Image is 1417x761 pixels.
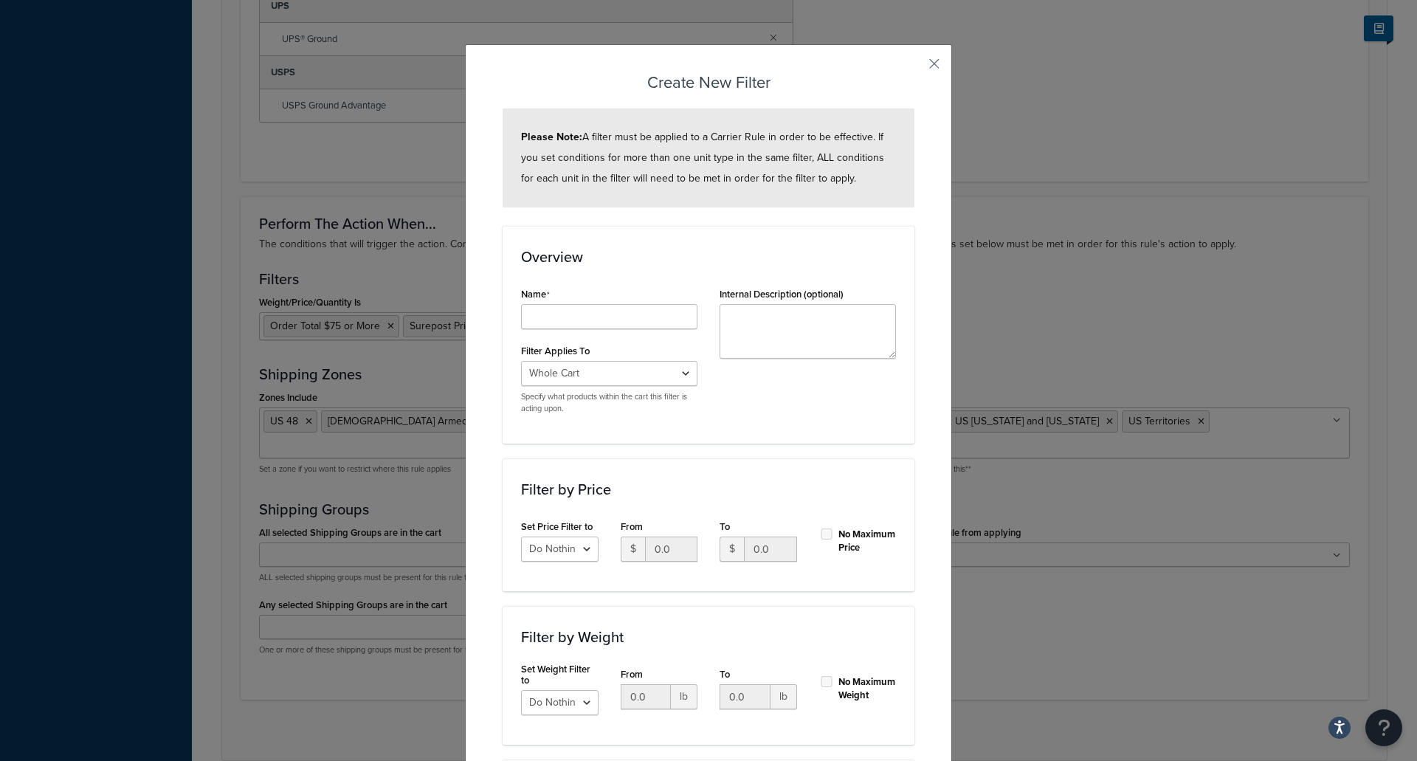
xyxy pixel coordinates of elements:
[521,481,896,497] h3: Filter by Price
[621,521,643,532] label: From
[521,129,582,145] strong: Please Note:
[671,684,697,709] span: lb
[770,684,797,709] span: lb
[521,629,896,645] h3: Filter by Weight
[521,664,599,686] label: Set Weight Filter to
[521,345,590,357] label: Filter Applies To
[521,129,884,186] span: A filter must be applied to a Carrier Rule in order to be effective. If you set conditions for mo...
[720,537,744,562] span: $
[720,289,844,300] label: Internal Description (optional)
[503,71,914,94] h3: Create New Filter
[621,669,643,680] label: From
[720,669,730,680] label: To
[621,537,645,562] span: $
[720,521,730,532] label: To
[521,249,896,265] h3: Overview
[521,521,593,532] label: Set Price Filter to
[838,675,897,702] label: No Maximum Weight
[521,391,697,414] p: Specify what products within the cart this filter is acting upon.
[838,528,897,554] label: No Maximum Price
[521,289,550,300] label: Name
